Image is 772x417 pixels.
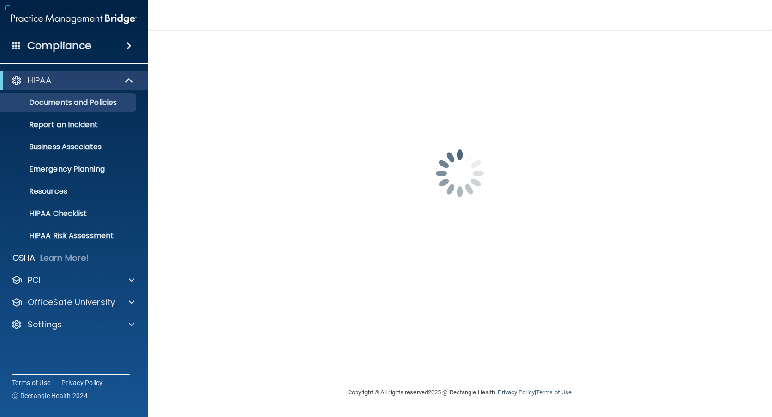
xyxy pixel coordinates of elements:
p: Settings [28,319,62,330]
p: HIPAA Risk Assessment [6,231,132,240]
p: Resources [6,187,132,196]
p: Business Associates [6,142,132,152]
p: PCI [28,275,41,286]
a: Privacy Policy [498,389,534,396]
span: Ⓒ Rectangle Health 2024 [12,391,88,400]
p: HIPAA Checklist [6,209,132,218]
p: Emergency Planning [6,165,132,174]
p: Report an Incident [6,120,132,129]
h4: Compliance [27,39,91,52]
a: Settings [11,319,134,330]
a: OfficeSafe University [11,297,134,308]
div: Copyright © All rights reserved 2025 @ Rectangle Health | | [291,378,628,407]
a: PCI [11,275,134,286]
p: Learn More! [40,252,89,264]
p: Documents and Policies [6,98,132,107]
iframe: Drift Widget Chat Controller [612,351,761,388]
a: HIPAA [11,75,134,86]
a: Terms of Use [536,389,572,396]
p: OfficeSafe University [28,297,115,308]
img: spinner.e123f6fc.gif [414,127,506,220]
a: Privacy Policy [61,378,103,387]
img: PMB logo [11,10,137,28]
p: OSHA [12,252,36,264]
p: HIPAA [28,75,51,86]
a: Terms of Use [12,378,50,387]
